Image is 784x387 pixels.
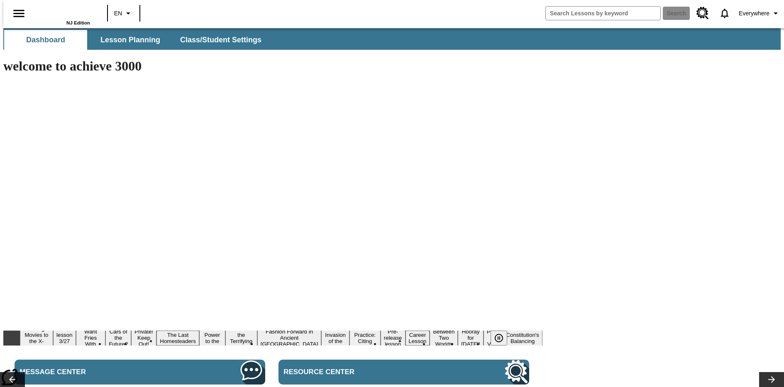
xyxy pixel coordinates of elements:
button: Slide 9 Fashion Forward in Ancient Rome [257,327,322,348]
div: SubNavbar [3,28,781,50]
button: Slide 2 Test lesson 3/27 en [53,324,76,352]
button: Class/Student Settings [173,30,268,50]
span: Resource Center [283,368,436,376]
button: Slide 16 Point of View [484,327,503,348]
button: Slide 7 Solar Power to the People [199,324,225,352]
h1: welcome to achieve 3000 [3,58,542,74]
a: Notifications [714,2,735,24]
button: Slide 17 The Constitution's Balancing Act [503,324,542,352]
button: Lesson Planning [89,30,172,50]
button: Lesson carousel, Next [759,372,784,387]
button: Slide 4 Cars of the Future? [105,327,131,348]
button: Slide 10 The Invasion of the Free CD [321,324,349,352]
input: search field [546,7,660,20]
span: NJ Edition [66,20,90,25]
button: Slide 12 Pre-release lesson [381,327,405,348]
button: Slide 8 Attack of the Terrifying Tomatoes [225,324,257,352]
span: Everywhere [739,9,769,18]
div: SubNavbar [3,30,269,50]
button: Slide 11 Mixed Practice: Citing Evidence [349,324,381,352]
a: Resource Center, Will open in new tab [278,360,529,385]
button: Profile/Settings [735,6,784,21]
button: Dashboard [4,30,87,50]
button: Slide 14 Between Two Worlds [430,327,458,348]
a: Resource Center, Will open in new tab [691,2,714,24]
button: Slide 3 Do You Want Fries With That? [76,321,106,355]
a: Message Center [15,360,265,385]
button: Open side menu [7,1,31,26]
div: Pause [491,331,515,346]
button: Slide 5 Private! Keep Out! [131,327,156,348]
div: Home [36,3,90,25]
button: Slide 6 The Last Homesteaders [156,331,199,346]
span: Message Center [20,368,172,376]
button: Pause [491,331,507,346]
button: Slide 1 Taking Movies to the X-Dimension [20,324,53,352]
button: Language: EN, Select a language [110,6,137,21]
button: Slide 15 Hooray for Constitution Day! [458,327,484,348]
a: Home [36,4,90,20]
span: EN [114,9,122,18]
button: Slide 13 Career Lesson [405,331,430,346]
